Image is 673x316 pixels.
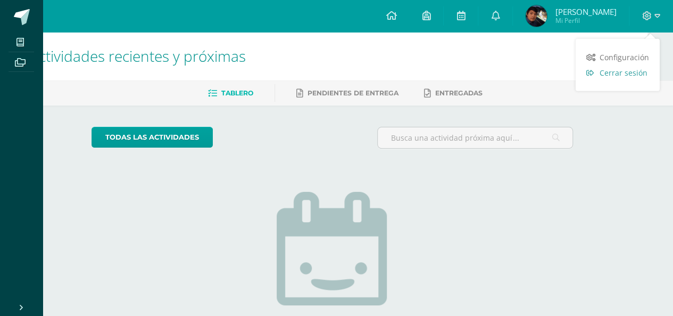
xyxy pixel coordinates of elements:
span: Pendientes de entrega [308,89,398,97]
span: Tablero [221,89,253,97]
span: Configuración [600,52,649,62]
a: Tablero [208,85,253,102]
span: Cerrar sesión [600,68,647,78]
input: Busca una actividad próxima aquí... [378,127,572,148]
a: Pendientes de entrega [296,85,398,102]
span: Mi Perfil [555,16,616,25]
a: Configuración [576,50,660,65]
span: Actividades recientes y próximas [30,46,246,66]
span: [PERSON_NAME] [555,6,616,17]
a: Entregadas [424,85,483,102]
a: Cerrar sesión [576,65,660,80]
a: todas las Actividades [92,127,213,148]
img: 7d90ce9fecc05e4bf0bae787e936f821.png [526,5,547,27]
span: Entregadas [435,89,483,97]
